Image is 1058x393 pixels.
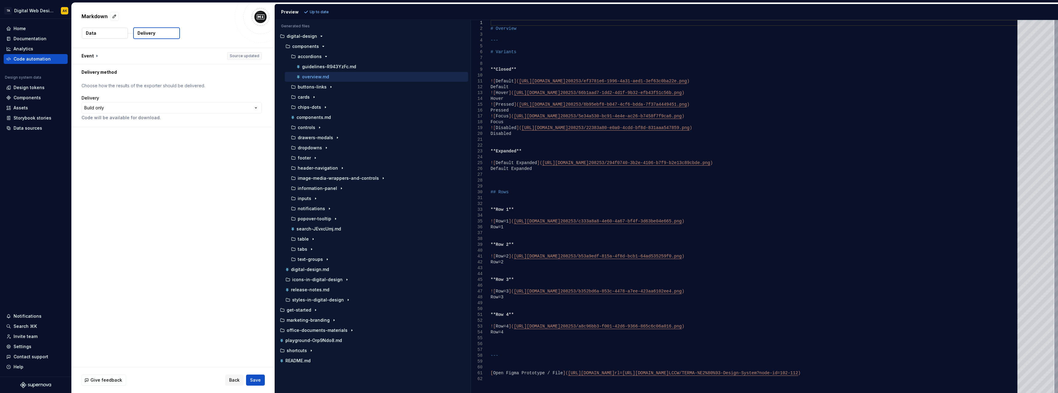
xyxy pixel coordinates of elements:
div: 61 [471,370,483,376]
button: table [282,236,468,242]
div: 54 [471,329,483,335]
span: [ [491,371,493,375]
span: 208253/b352bd6a-853c-4478-a7ee-423aa6102ee4.png [560,289,682,294]
p: Generated files [281,24,464,29]
p: get-started [287,308,311,312]
div: 47 [471,289,483,294]
button: marketing-branding [277,317,468,324]
p: Choose how the results of the exporter should be delivered. [82,83,262,89]
span: Focus [495,114,508,119]
div: 18 [471,119,483,125]
div: 25 [471,160,483,166]
div: 29 [471,183,483,189]
div: 59 [471,359,483,364]
p: Markdown [82,13,108,20]
p: icons-in-digital-design [292,277,343,282]
p: Data [86,30,96,36]
span: Row=2 [491,260,503,265]
button: tabs [282,246,468,253]
div: 1 [471,20,483,26]
span: [URL][DOMAIN_NAME] [514,219,560,224]
div: Help [14,364,23,370]
span: [URL][DOMAIN_NAME] [514,90,560,95]
div: 5 [471,43,483,49]
div: 19 [471,125,483,131]
button: get-started [277,307,468,313]
p: header-navigation [298,166,338,171]
span: Row=1 [495,219,508,224]
p: inputs [298,196,311,201]
span: --- [491,38,498,43]
button: components [280,43,468,50]
span: [URL][DOMAIN_NAME] [514,114,560,119]
span: ) [682,114,684,119]
div: 10 [471,73,483,78]
span: ]( [537,160,542,165]
p: controls [298,125,315,130]
span: Pressed [495,102,514,107]
span: ![ [491,79,496,84]
div: 62 [471,376,483,382]
span: [URL][DOMAIN_NAME] [519,102,565,107]
p: README.md [285,358,311,363]
div: TA [4,7,12,14]
div: 39 [471,242,483,248]
a: Code automation [4,54,68,64]
span: Row=3 [495,289,508,294]
a: Design tokens [4,83,68,92]
span: ![ [491,90,496,95]
p: chips-dots [298,105,321,110]
button: footer [282,155,468,161]
p: guidelines-R943YzFc.md [302,64,356,69]
div: 41 [471,253,483,259]
button: information-panel [282,185,468,192]
span: ) [710,160,713,165]
p: office-documents-materials [287,328,348,333]
div: 20 [471,131,483,137]
span: Row=2 [495,254,508,259]
span: Default [495,79,514,84]
span: Disabled [491,131,511,136]
span: ![ [491,254,496,259]
p: styles-in-digital-design [292,297,344,302]
div: 32 [471,201,483,207]
div: 51 [471,312,483,318]
div: Home [14,26,26,32]
span: Save [250,377,261,383]
button: Contact support [4,352,68,362]
button: components.md [282,114,468,121]
div: 36 [471,224,483,230]
p: search-JEvxcUmj.md [296,226,341,231]
button: playground-Orp9Ndo8.md [277,337,468,344]
p: table [298,237,309,242]
span: Row=3 [491,295,503,300]
span: 208253/66b1aad7-1dd2-4d1f-9b32-efb43f51c56b.png [560,90,682,95]
div: 16 [471,108,483,113]
div: 50 [471,306,483,312]
span: Give feedback [90,377,122,383]
p: buttons-links [298,84,327,89]
span: LCCW/TERMA-%E2%80%93-Design-System?node-id=102-112 [669,371,798,375]
button: Save [246,375,265,386]
div: 55 [471,335,483,341]
span: 208253/b53a9edf-815a-4f8d-bcb1-64ad535259f0.png [560,254,682,259]
a: Data sources [4,123,68,133]
div: Components [14,95,41,101]
div: 33 [471,207,483,213]
button: Back [225,375,244,386]
div: 30 [471,189,483,195]
button: release-notes.md [280,286,468,293]
div: Documentation [14,36,46,42]
span: ]( [516,125,522,130]
button: Help [4,362,68,372]
span: 208253/c333a8a8-4e60-4a67-bf4f-3d63be04e665.png [560,219,682,224]
span: Open Figma Prototype / File [493,371,563,375]
div: Settings [14,344,31,350]
div: Analytics [14,46,33,52]
span: Hover [491,96,503,101]
span: 208253/ef3781e6-1996-4a31-aed1-3ef63c0ba22e.png [565,79,687,84]
span: 208253/22383a80-e0a0-4cdd-bf8d-831aaa547859.png [568,125,690,130]
div: 27 [471,172,483,178]
button: text-groups [282,256,468,263]
div: 23 [471,148,483,154]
